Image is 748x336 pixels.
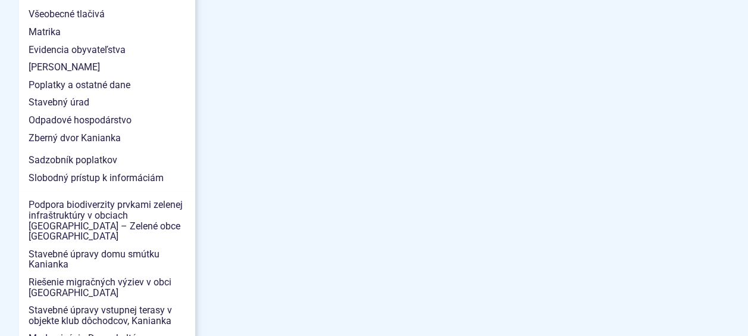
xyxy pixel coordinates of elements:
[19,301,195,329] a: Stavebné úpravy vstupnej terasy v objekte klub dôchodcov, Kanianka
[29,196,186,245] span: Podpora biodiverzity prvkami zelenej infraštruktúry v obciach [GEOGRAPHIC_DATA] – Zelené obce [GE...
[29,245,186,273] span: Stavebné úpravy domu smútku Kanianka
[29,111,186,129] span: Odpadové hospodárstvo
[19,58,195,76] a: [PERSON_NAME]
[19,129,195,147] a: Zberný dvor Kanianka
[19,196,195,245] a: Podpora biodiverzity prvkami zelenej infraštruktúry v obciach [GEOGRAPHIC_DATA] – Zelené obce [GE...
[29,76,186,94] span: Poplatky a ostatné dane
[19,273,195,301] a: Riešenie migračných výziev v obci [GEOGRAPHIC_DATA]
[19,5,195,23] a: Všeobecné tlačivá
[19,76,195,94] a: Poplatky a ostatné dane
[29,5,186,23] span: Všeobecné tlačivá
[19,41,195,59] a: Evidencia obyvateľstva
[29,273,186,301] span: Riešenie migračných výziev v obci [GEOGRAPHIC_DATA]
[19,245,195,273] a: Stavebné úpravy domu smútku Kanianka
[19,111,195,129] a: Odpadové hospodárstvo
[19,94,195,111] a: Stavebný úrad
[19,23,195,41] a: Matrika
[29,301,186,329] span: Stavebné úpravy vstupnej terasy v objekte klub dôchodcov, Kanianka
[29,41,186,59] span: Evidencia obyvateľstva
[29,58,186,76] span: [PERSON_NAME]
[19,169,195,187] a: Slobodný prístup k informáciám
[29,151,186,169] span: Sadzobník poplatkov
[29,169,186,187] span: Slobodný prístup k informáciám
[19,151,195,169] a: Sadzobník poplatkov
[29,129,186,147] span: Zberný dvor Kanianka
[29,94,186,111] span: Stavebný úrad
[29,23,186,41] span: Matrika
